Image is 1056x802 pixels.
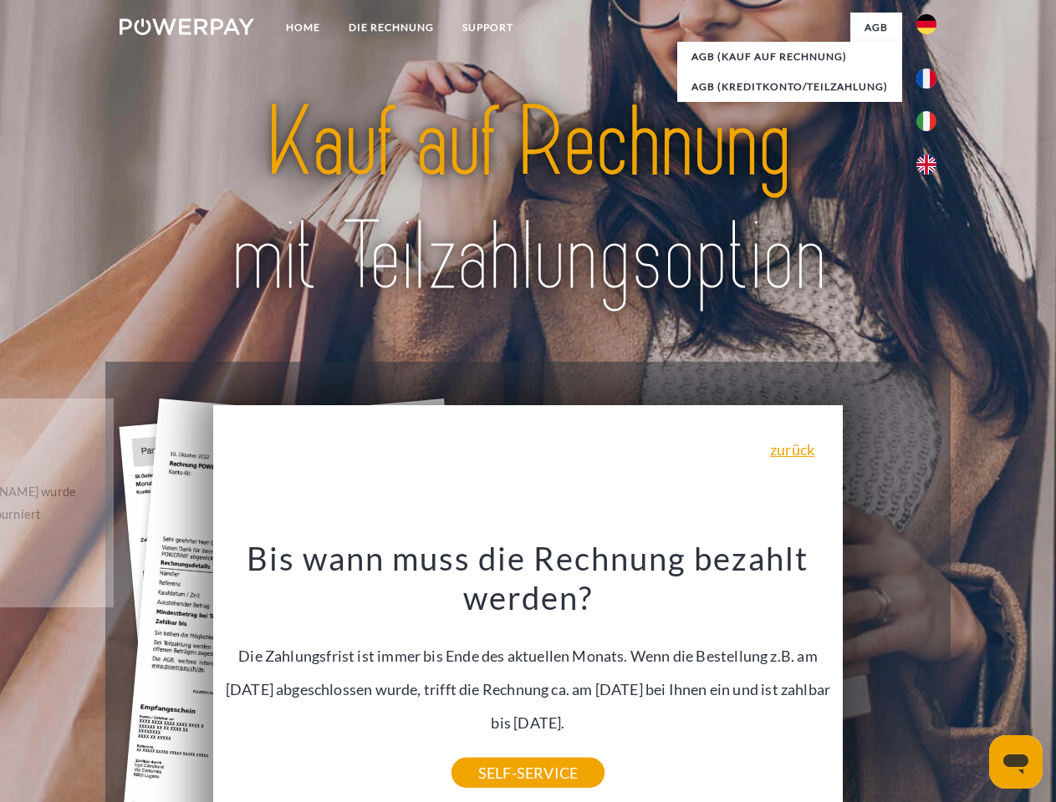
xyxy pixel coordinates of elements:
[916,111,936,131] img: it
[677,42,902,72] a: AGB (Kauf auf Rechnung)
[223,538,834,618] h3: Bis wann muss die Rechnung bezahlt werden?
[272,13,334,43] a: Home
[223,538,834,773] div: Die Zahlungsfrist ist immer bis Ende des aktuellen Monats. Wenn die Bestellung z.B. am [DATE] abg...
[916,69,936,89] img: fr
[448,13,528,43] a: SUPPORT
[916,14,936,34] img: de
[334,13,448,43] a: DIE RECHNUNG
[160,80,896,320] img: title-powerpay_de.svg
[451,758,605,788] a: SELF-SERVICE
[770,442,814,457] a: zurück
[850,13,902,43] a: agb
[989,735,1043,789] iframe: Schaltfläche zum Öffnen des Messaging-Fensters
[677,72,902,102] a: AGB (Kreditkonto/Teilzahlung)
[120,18,254,35] img: logo-powerpay-white.svg
[916,155,936,175] img: en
